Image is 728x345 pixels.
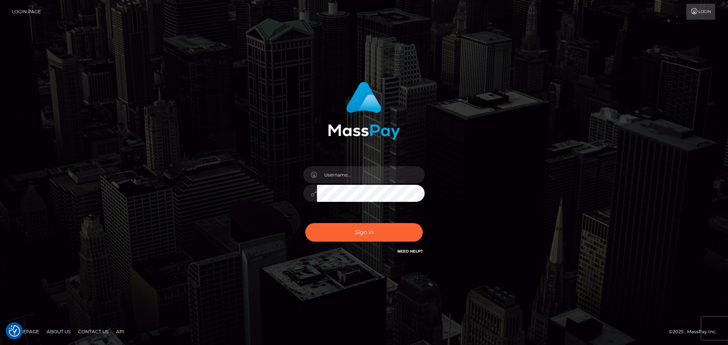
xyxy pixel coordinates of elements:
[8,326,42,337] a: Homepage
[686,4,715,20] a: Login
[669,328,722,336] div: © 2025 , MassPay Inc.
[317,166,425,183] input: Username...
[44,326,74,337] a: About Us
[113,326,127,337] a: API
[12,4,41,20] a: Login Page
[397,249,423,254] a: Need Help?
[328,82,400,140] img: MassPay Login
[75,326,111,337] a: Contact Us
[9,325,20,337] button: Consent Preferences
[9,325,20,337] img: Revisit consent button
[305,223,423,242] button: Sign in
